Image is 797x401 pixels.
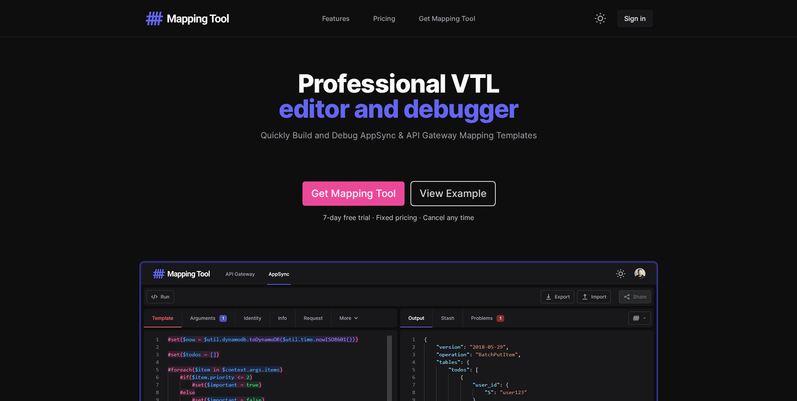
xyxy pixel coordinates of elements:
nav: Global [144,10,653,27]
img: Mapping Tool [144,10,230,26]
a: View Example [411,182,495,205]
a: Pricing [373,13,395,23]
a: Features [322,13,350,23]
div: 7-day free trial · Fixed pricing · Cancel any time [323,212,474,222]
span: Professional VTL [141,71,656,96]
a: Get Mapping Tool [302,181,405,206]
a: Get Mapping Tool [419,13,475,23]
span: editor and debugger [141,96,656,121]
p: Quickly Build and Debug AppSync & API Gateway Mapping Templates [238,129,559,141]
a: Sign in [617,10,653,27]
